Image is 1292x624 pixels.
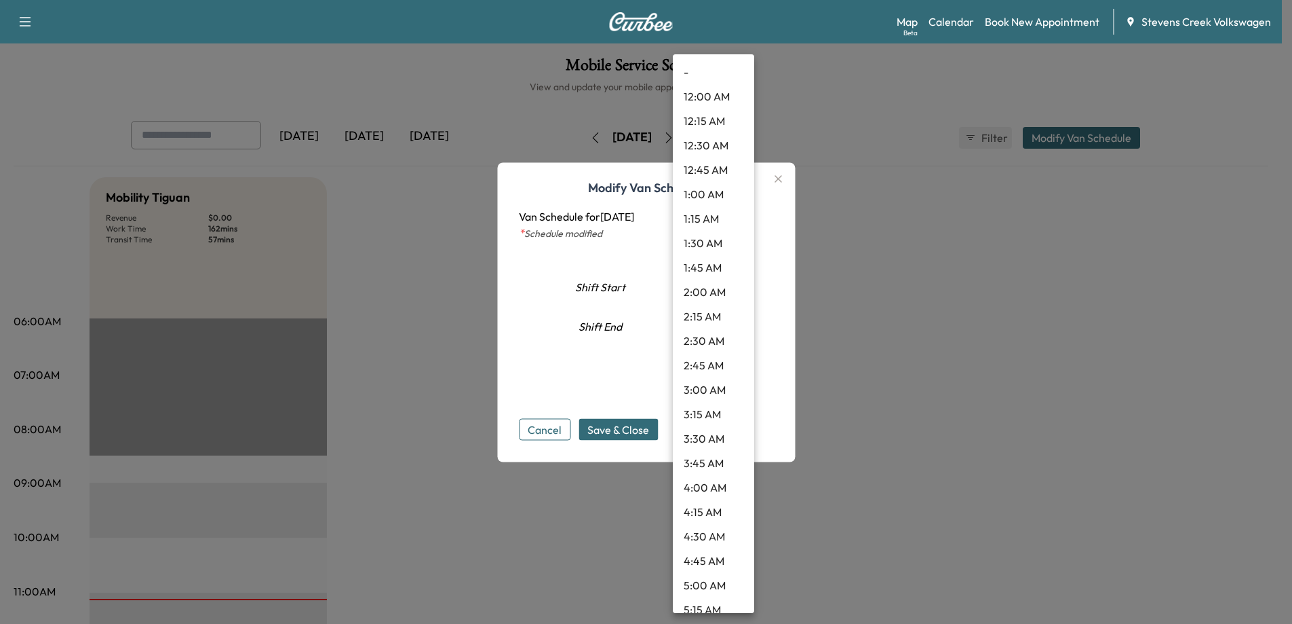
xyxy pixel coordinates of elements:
[673,280,754,304] li: 2:00 AM
[673,378,754,402] li: 3:00 AM
[673,500,754,524] li: 4:15 AM
[673,475,754,500] li: 4:00 AM
[673,60,754,84] li: -
[673,598,754,622] li: 5:15 AM
[673,402,754,426] li: 3:15 AM
[673,329,754,353] li: 2:30 AM
[673,426,754,451] li: 3:30 AM
[673,524,754,549] li: 4:30 AM
[673,255,754,280] li: 1:45 AM
[673,206,754,231] li: 1:15 AM
[673,84,754,109] li: 12:00 AM
[673,304,754,329] li: 2:15 AM
[673,353,754,378] li: 2:45 AM
[673,573,754,598] li: 5:00 AM
[673,109,754,133] li: 12:15 AM
[673,133,754,158] li: 12:30 AM
[673,451,754,475] li: 3:45 AM
[673,231,754,255] li: 1:30 AM
[673,182,754,206] li: 1:00 AM
[673,549,754,573] li: 4:45 AM
[673,158,754,182] li: 12:45 AM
